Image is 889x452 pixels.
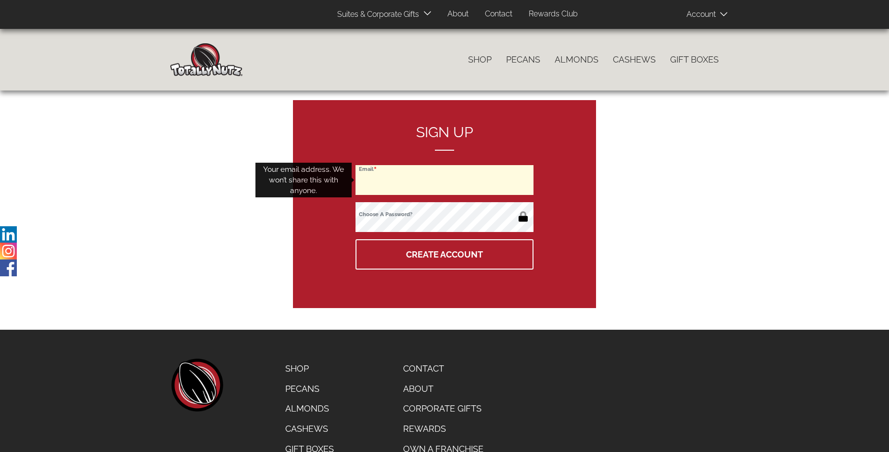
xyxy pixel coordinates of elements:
a: Shop [278,359,341,379]
a: Suites & Corporate Gifts [330,5,422,24]
a: Cashews [278,419,341,439]
a: Almonds [278,399,341,419]
button: Create Account [356,239,533,270]
input: Email [356,165,533,195]
a: Pecans [278,379,341,399]
a: About [396,379,491,399]
a: Rewards Club [521,5,585,24]
img: Home [170,43,242,76]
a: Cashews [606,50,663,70]
a: home [170,359,223,412]
a: About [440,5,476,24]
a: Corporate Gifts [396,399,491,419]
a: Shop [461,50,499,70]
div: Your email address. We won’t share this with anyone. [255,163,352,198]
a: Contact [396,359,491,379]
a: Pecans [499,50,547,70]
h2: Sign up [356,124,533,151]
a: Almonds [547,50,606,70]
a: Rewards [396,419,491,439]
a: Contact [478,5,520,24]
a: Gift Boxes [663,50,726,70]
